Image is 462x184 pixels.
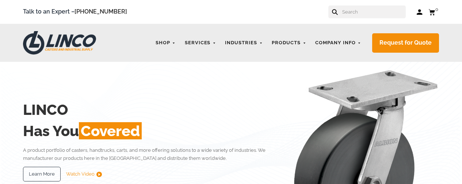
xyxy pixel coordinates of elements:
input: Search [341,5,406,18]
a: 0 [428,7,439,16]
a: Shop [152,36,179,50]
h2: LINCO [23,99,271,120]
img: subtract.png [96,172,102,177]
a: Log in [417,8,423,16]
a: [PHONE_NUMBER] [75,8,127,15]
a: Company Info [312,36,365,50]
img: LINCO CASTERS & INDUSTRIAL SUPPLY [23,31,96,55]
a: Request for Quote [372,33,439,53]
h2: Has You [23,120,271,142]
span: Covered [79,122,142,139]
span: Talk to an Expert – [23,7,127,17]
a: Industries [221,36,266,50]
a: Watch Video [66,167,102,181]
span: 0 [435,7,438,12]
p: A product portfolio of casters, handtrucks, carts, and more offering solutions to a wide variety ... [23,146,271,162]
a: Products [268,36,310,50]
a: Services [181,36,220,50]
a: Learn More [23,167,61,181]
